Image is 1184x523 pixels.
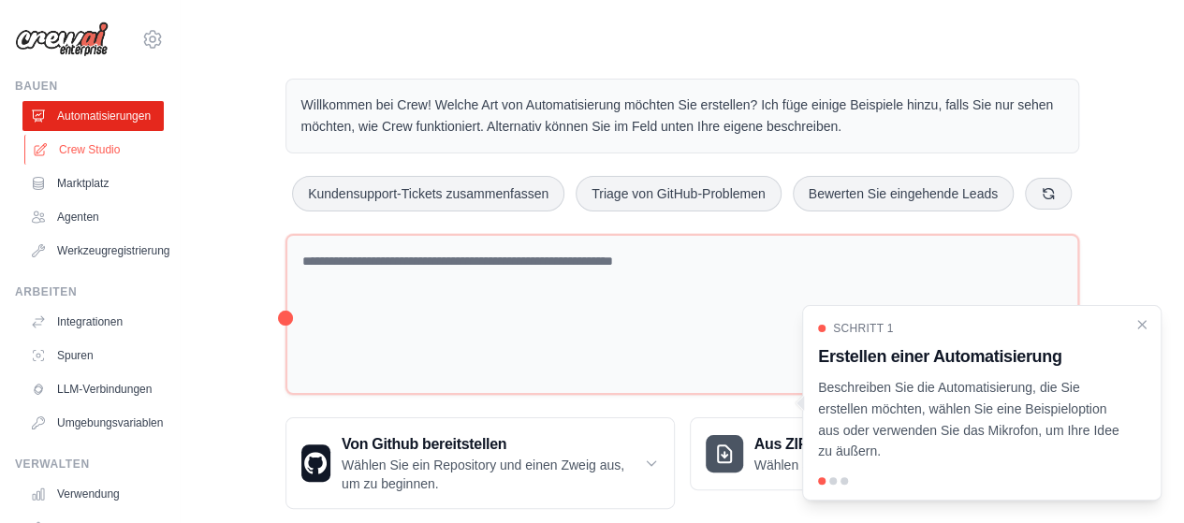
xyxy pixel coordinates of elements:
[57,383,152,396] font: LLM-Verbindungen
[833,322,894,335] font: Schritt 1
[818,380,1118,458] font: Beschreiben Sie die Automatisierung, die Sie erstellen möchten, wählen Sie eine Beispieloption au...
[22,236,164,266] a: Werkzeugregistrierung
[22,479,164,509] a: Verwendung
[342,436,506,452] font: Von Github bereitstellen
[22,307,164,337] a: Integrationen
[57,244,170,257] font: Werkzeugregistrierung
[576,176,781,211] button: Triage von GitHub-Problemen
[57,487,120,501] font: Verwendung
[22,341,164,370] a: Spuren
[818,347,1061,366] font: Erstellen einer Automatisierung
[15,22,109,57] img: Logo
[57,416,163,429] font: Umgebungsvariablen
[22,374,164,404] a: LLM-Verbindungen
[342,458,624,491] font: Wählen Sie ein Repository und einen Zweig aus, um zu beginnen.
[754,436,936,452] font: Aus ZIP-Datei bereitstellen
[22,101,164,131] a: Automatisierungen
[793,176,1014,211] button: Bewerten Sie eingehende Leads
[1090,433,1184,523] iframe: Chat-Widget
[15,285,77,298] font: Arbeiten
[809,186,998,201] font: Bewerten Sie eingehende Leads
[592,186,765,201] font: Triage von GitHub-Problemen
[22,408,164,438] a: Umgebungsvariablen
[57,109,151,123] font: Automatisierungen
[15,80,58,93] font: Bauen
[22,202,164,232] a: Agenten
[308,186,548,201] font: Kundensupport-Tickets zusammenfassen
[754,458,1031,472] font: Wählen Sie eine ZIP-Datei zum Hochladen aus.
[22,168,164,198] a: Marktplatz
[301,97,1054,134] font: Willkommen bei Crew! Welche Art von Automatisierung möchten Sie erstellen? Ich füge einige Beispi...
[24,135,166,165] a: Crew Studio
[59,143,120,156] font: Crew Studio
[57,315,123,328] font: Integrationen
[57,177,109,190] font: Marktplatz
[15,458,90,471] font: Verwalten
[292,176,564,211] button: Kundensupport-Tickets zusammenfassen
[57,211,99,224] font: Agenten
[1134,317,1149,332] button: Komplettlösung schließen
[57,349,94,362] font: Spuren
